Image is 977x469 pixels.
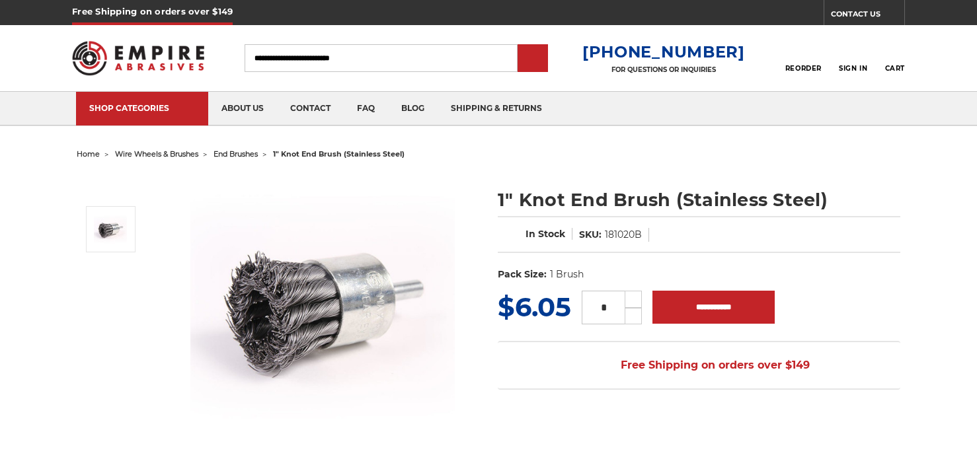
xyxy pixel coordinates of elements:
dd: 1 Brush [550,268,584,281]
dd: 181020B [605,228,642,242]
a: Cart [885,44,905,73]
a: faq [344,92,388,126]
dt: Pack Size: [498,268,547,281]
p: FOR QUESTIONS OR INQUIRIES [582,65,745,74]
img: Empire Abrasives [72,32,204,84]
input: Submit [520,46,546,72]
span: Reorder [785,64,822,73]
a: home [77,149,100,159]
a: end brushes [214,149,258,159]
h1: 1" Knot End Brush (Stainless Steel) [498,187,900,213]
span: 1" knot end brush (stainless steel) [273,149,405,159]
span: Free Shipping on orders over $149 [589,352,810,379]
a: contact [277,92,344,126]
a: blog [388,92,438,126]
a: CONTACT US [831,7,904,25]
span: In Stock [526,228,565,240]
a: wire wheels & brushes [115,149,198,159]
a: shipping & returns [438,92,555,126]
span: Sign In [839,64,867,73]
a: [PHONE_NUMBER] [582,42,745,61]
span: Cart [885,64,905,73]
img: Knotted End Brush [94,213,127,246]
span: $6.05 [498,291,571,323]
dt: SKU: [579,228,602,242]
img: Knotted End Brush [190,173,455,437]
a: about us [208,92,277,126]
div: SHOP CATEGORIES [89,103,195,113]
a: Reorder [785,44,822,72]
